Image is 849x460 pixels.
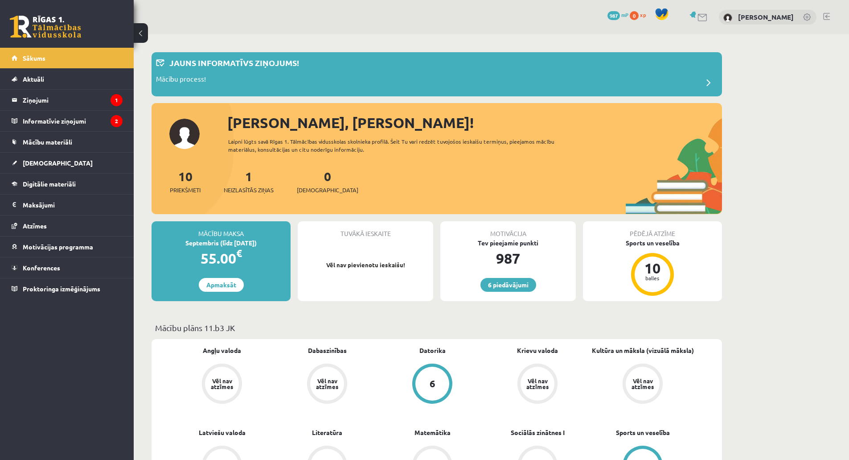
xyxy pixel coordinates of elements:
a: Dabaszinības [308,346,347,355]
span: Mācību materiāli [23,138,72,146]
span: € [236,247,242,260]
a: [DEMOGRAPHIC_DATA] [12,153,123,173]
span: xp [640,11,646,18]
span: 987 [607,11,620,20]
div: 6 [430,379,435,389]
a: 0 xp [630,11,650,18]
a: 0[DEMOGRAPHIC_DATA] [297,168,358,195]
i: 2 [111,115,123,127]
span: Atzīmes [23,222,47,230]
a: Krievu valoda [517,346,558,355]
a: Proktoringa izmēģinājums [12,278,123,299]
a: Angļu valoda [203,346,241,355]
a: Atzīmes [12,215,123,236]
div: Vēl nav atzīmes [525,378,550,390]
a: Latviešu valoda [199,428,246,437]
p: Jauns informatīvs ziņojums! [169,57,299,69]
p: Mācību process! [156,74,206,87]
p: Mācību plāns 11.b3 JK [155,322,718,334]
a: Sākums [12,48,123,68]
a: 10Priekšmeti [170,168,201,195]
a: Datorika [419,346,446,355]
span: Proktoringa izmēģinājums [23,285,100,293]
span: Motivācijas programma [23,243,93,251]
a: Apmaksāt [199,278,244,292]
div: 55.00 [152,248,291,269]
span: Digitālie materiāli [23,180,76,188]
a: Matemātika [414,428,451,437]
a: Vēl nav atzīmes [485,364,590,406]
i: 1 [111,94,123,106]
a: Vēl nav atzīmes [590,364,695,406]
a: Maksājumi [12,195,123,215]
div: Vēl nav atzīmes [209,378,234,390]
a: 6 piedāvājumi [480,278,536,292]
a: Sports un veselība 10 balles [583,238,722,297]
a: Ziņojumi1 [12,90,123,110]
span: 0 [630,11,639,20]
span: Aktuāli [23,75,44,83]
legend: Ziņojumi [23,90,123,110]
div: Tuvākā ieskaite [298,221,433,238]
div: Tev pieejamie punkti [440,238,576,248]
a: Sociālās zinātnes I [511,428,565,437]
a: Konferences [12,257,123,278]
a: 1Neizlasītās ziņas [224,168,274,195]
span: mP [621,11,628,18]
a: Kultūra un māksla (vizuālā māksla) [592,346,694,355]
a: Motivācijas programma [12,236,123,257]
legend: Informatīvie ziņojumi [23,111,123,131]
div: Mācību maksa [152,221,291,238]
span: Neizlasītās ziņas [224,186,274,195]
div: Vēl nav atzīmes [630,378,655,390]
a: Digitālie materiāli [12,174,123,194]
div: [PERSON_NAME], [PERSON_NAME]! [227,112,722,133]
span: Sākums [23,54,45,62]
p: Vēl nav pievienotu ieskaišu! [302,261,429,269]
a: Rīgas 1. Tālmācības vidusskola [10,16,81,38]
div: 10 [639,261,666,275]
div: Laipni lūgts savā Rīgas 1. Tālmācības vidusskolas skolnieka profilā. Šeit Tu vari redzēt tuvojošo... [228,137,570,153]
a: [PERSON_NAME] [738,12,794,21]
a: Vēl nav atzīmes [169,364,275,406]
div: Sports un veselība [583,238,722,248]
a: 987 mP [607,11,628,18]
a: Sports un veselība [616,428,670,437]
div: Pēdējā atzīme [583,221,722,238]
div: Motivācija [440,221,576,238]
span: [DEMOGRAPHIC_DATA] [297,186,358,195]
span: Konferences [23,264,60,272]
a: Literatūra [312,428,342,437]
div: balles [639,275,666,281]
div: Vēl nav atzīmes [315,378,340,390]
span: Priekšmeti [170,186,201,195]
a: Aktuāli [12,69,123,89]
a: Mācību materiāli [12,132,123,152]
a: 6 [380,364,485,406]
div: Septembris (līdz [DATE]) [152,238,291,248]
img: Regnārs Želvis [723,13,732,22]
a: Vēl nav atzīmes [275,364,380,406]
a: Informatīvie ziņojumi2 [12,111,123,131]
span: [DEMOGRAPHIC_DATA] [23,159,93,167]
legend: Maksājumi [23,195,123,215]
a: Jauns informatīvs ziņojums! Mācību process! [156,57,718,92]
div: 987 [440,248,576,269]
